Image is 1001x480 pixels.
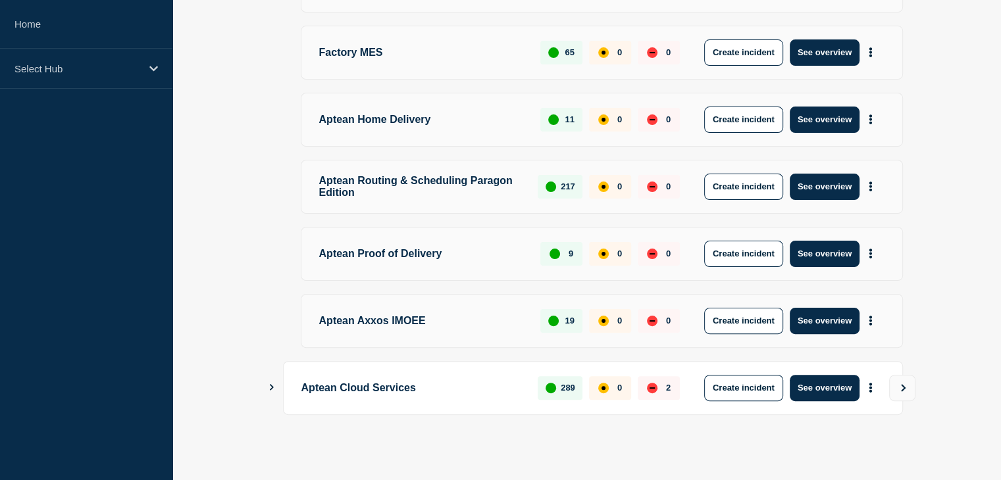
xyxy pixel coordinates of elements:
[319,39,526,66] p: Factory MES
[790,375,860,401] button: See overview
[862,375,879,400] button: More actions
[704,241,783,267] button: Create incident
[550,249,560,259] div: up
[319,174,523,200] p: Aptean Routing & Scheduling Paragon Edition
[617,47,622,57] p: 0
[704,308,783,334] button: Create incident
[647,249,657,259] div: down
[319,308,526,334] p: Aptean Axxos IMOEE
[617,383,622,393] p: 0
[790,308,860,334] button: See overview
[565,316,574,325] p: 19
[666,316,671,325] p: 0
[319,107,526,133] p: Aptean Home Delivery
[561,181,575,191] p: 217
[862,40,879,64] button: More actions
[546,181,556,192] div: up
[790,107,860,133] button: See overview
[790,174,860,200] button: See overview
[617,181,622,191] p: 0
[862,308,879,333] button: More actions
[565,47,574,57] p: 65
[704,375,783,401] button: Create incident
[647,316,657,326] div: down
[598,316,609,326] div: affected
[301,375,523,401] p: Aptean Cloud Services
[647,383,657,393] div: down
[862,174,879,199] button: More actions
[666,181,671,191] p: 0
[548,47,559,58] div: up
[647,181,657,192] div: down
[704,174,783,200] button: Create incident
[862,107,879,132] button: More actions
[617,114,622,124] p: 0
[561,383,575,393] p: 289
[598,114,609,125] div: affected
[617,249,622,258] p: 0
[548,316,559,326] div: up
[889,375,915,401] button: View
[666,47,671,57] p: 0
[548,114,559,125] div: up
[704,39,783,66] button: Create incident
[598,383,609,393] div: affected
[666,249,671,258] p: 0
[666,383,671,393] p: 2
[647,114,657,125] div: down
[14,63,141,74] p: Select Hub
[319,241,526,267] p: Aptean Proof of Delivery
[862,241,879,266] button: More actions
[666,114,671,124] p: 0
[565,114,574,124] p: 11
[790,241,860,267] button: See overview
[617,316,622,325] p: 0
[598,181,609,192] div: affected
[704,107,783,133] button: Create incident
[790,39,860,66] button: See overview
[269,383,275,393] button: Show Connected Hubs
[546,383,556,393] div: up
[598,249,609,259] div: affected
[598,47,609,58] div: affected
[569,249,573,258] p: 9
[647,47,657,58] div: down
